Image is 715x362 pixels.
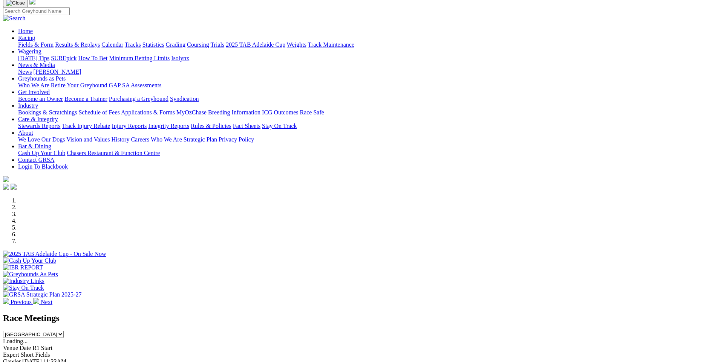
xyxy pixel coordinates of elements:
[18,123,60,129] a: Stewards Reports
[109,96,168,102] a: Purchasing a Greyhound
[300,109,324,116] a: Race Safe
[11,299,32,305] span: Previous
[18,89,50,95] a: Get Involved
[51,82,107,88] a: Retire Your Greyhound
[166,41,185,48] a: Grading
[51,55,77,61] a: SUREpick
[78,109,119,116] a: Schedule of Fees
[3,251,106,257] img: 2025 TAB Adelaide Cup - On Sale Now
[18,35,35,41] a: Racing
[109,55,170,61] a: Minimum Betting Limits
[184,136,217,143] a: Strategic Plan
[111,136,129,143] a: History
[142,41,164,48] a: Statistics
[18,55,712,62] div: Wagering
[18,41,712,48] div: Racing
[18,136,712,143] div: About
[18,28,33,34] a: Home
[148,123,189,129] a: Integrity Reports
[3,7,70,15] input: Search
[55,41,100,48] a: Results & Replays
[3,284,44,291] img: Stay On Track
[3,184,9,190] img: facebook.svg
[176,109,207,116] a: MyOzChase
[18,150,712,157] div: Bar & Dining
[3,257,56,264] img: Cash Up Your Club
[3,338,28,344] span: Loading...
[233,123,260,129] a: Fact Sheets
[208,109,260,116] a: Breeding Information
[33,68,81,75] a: [PERSON_NAME]
[18,96,712,102] div: Get Involved
[18,96,63,102] a: Become an Owner
[18,157,54,163] a: Contact GRSA
[121,109,175,116] a: Applications & Forms
[18,123,712,129] div: Care & Integrity
[3,264,43,271] img: IER REPORT
[262,109,298,116] a: ICG Outcomes
[18,82,712,89] div: Greyhounds as Pets
[171,55,189,61] a: Isolynx
[131,136,149,143] a: Careers
[33,298,39,304] img: chevron-right-pager-white.svg
[18,68,32,75] a: News
[18,41,54,48] a: Fields & Form
[101,41,123,48] a: Calendar
[18,109,712,116] div: Industry
[64,96,107,102] a: Become a Trainer
[18,75,66,82] a: Greyhounds as Pets
[33,299,52,305] a: Next
[112,123,147,129] a: Injury Reports
[151,136,182,143] a: Who We Are
[3,299,33,305] a: Previous
[62,123,110,129] a: Track Injury Rebate
[3,15,26,22] img: Search
[191,123,231,129] a: Rules & Policies
[3,298,9,304] img: chevron-left-pager-white.svg
[35,351,50,358] span: Fields
[18,102,38,109] a: Industry
[66,136,110,143] a: Vision and Values
[18,55,49,61] a: [DATE] Tips
[18,68,712,75] div: News & Media
[287,41,306,48] a: Weights
[32,345,52,351] span: R1 Start
[3,278,44,284] img: Industry Links
[18,129,33,136] a: About
[226,41,285,48] a: 2025 TAB Adelaide Cup
[3,176,9,182] img: logo-grsa-white.png
[18,82,49,88] a: Who We Are
[170,96,199,102] a: Syndication
[3,313,712,323] h2: Race Meetings
[219,136,254,143] a: Privacy Policy
[21,351,34,358] span: Short
[18,150,65,156] a: Cash Up Your Club
[18,116,58,122] a: Care & Integrity
[3,345,18,351] span: Venue
[18,163,68,170] a: Login To Blackbook
[3,291,81,298] img: GRSA Strategic Plan 2025-27
[210,41,224,48] a: Trials
[18,143,51,149] a: Bar & Dining
[109,82,162,88] a: GAP SA Assessments
[18,109,77,116] a: Bookings & Scratchings
[308,41,354,48] a: Track Maintenance
[18,62,55,68] a: News & Media
[187,41,209,48] a: Coursing
[67,150,160,156] a: Chasers Restaurant & Function Centre
[3,271,58,278] img: Greyhounds As Pets
[11,184,17,190] img: twitter.svg
[78,55,108,61] a: How To Bet
[3,351,19,358] span: Expert
[125,41,141,48] a: Tracks
[18,48,41,55] a: Wagering
[262,123,297,129] a: Stay On Track
[41,299,52,305] span: Next
[18,136,65,143] a: We Love Our Dogs
[20,345,31,351] span: Date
